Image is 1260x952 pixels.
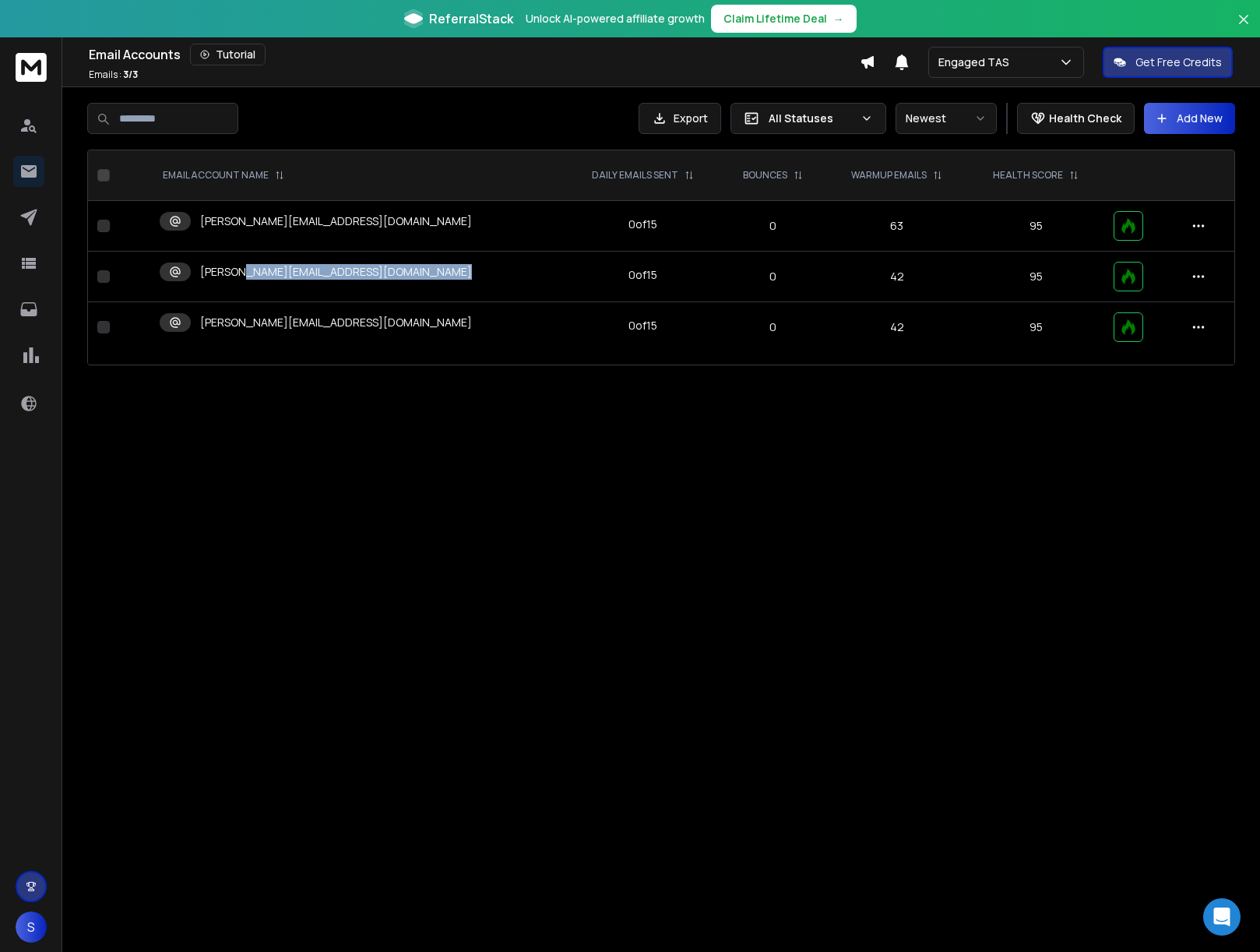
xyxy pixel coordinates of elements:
[89,69,138,81] p: Emails :
[16,911,47,943] button: S
[163,169,284,182] div: EMAIL ACCOUNT NAME
[1234,9,1254,47] button: Close banner
[968,302,1104,353] td: 95
[190,44,266,65] button: Tutorial
[628,267,657,283] div: 0 of 15
[769,111,854,126] p: All Statuses
[526,11,705,26] p: Unlock AI-powered affiliate growth
[200,213,472,229] p: [PERSON_NAME][EMAIL_ADDRESS][DOMAIN_NAME]
[200,315,472,330] p: [PERSON_NAME][EMAIL_ADDRESS][DOMAIN_NAME]
[743,169,787,182] p: BOUNCES
[896,103,997,134] button: Newest
[730,319,816,335] p: 0
[993,169,1063,182] p: HEALTH SCORE
[628,217,657,232] div: 0 of 15
[730,269,816,284] p: 0
[968,252,1104,302] td: 95
[89,44,860,65] div: Email Accounts
[1017,103,1135,134] button: Health Check
[592,169,678,182] p: DAILY EMAILS SENT
[429,9,513,28] span: ReferralStack
[730,218,816,234] p: 0
[825,302,968,353] td: 42
[851,169,927,182] p: WARMUP EMAILS
[711,5,857,33] button: Claim Lifetime Deal→
[825,201,968,252] td: 63
[1103,47,1233,78] button: Get Free Credits
[833,11,844,26] span: →
[1203,898,1241,936] div: Open Intercom Messenger
[968,201,1104,252] td: 95
[1144,103,1235,134] button: Add New
[1049,111,1121,126] p: Health Check
[1135,55,1222,70] p: Get Free Credits
[938,55,1015,70] p: Engaged TAS
[639,103,721,134] button: Export
[825,252,968,302] td: 42
[123,68,138,81] span: 3 / 3
[200,264,472,280] p: [PERSON_NAME][EMAIL_ADDRESS][DOMAIN_NAME]
[628,318,657,333] div: 0 of 15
